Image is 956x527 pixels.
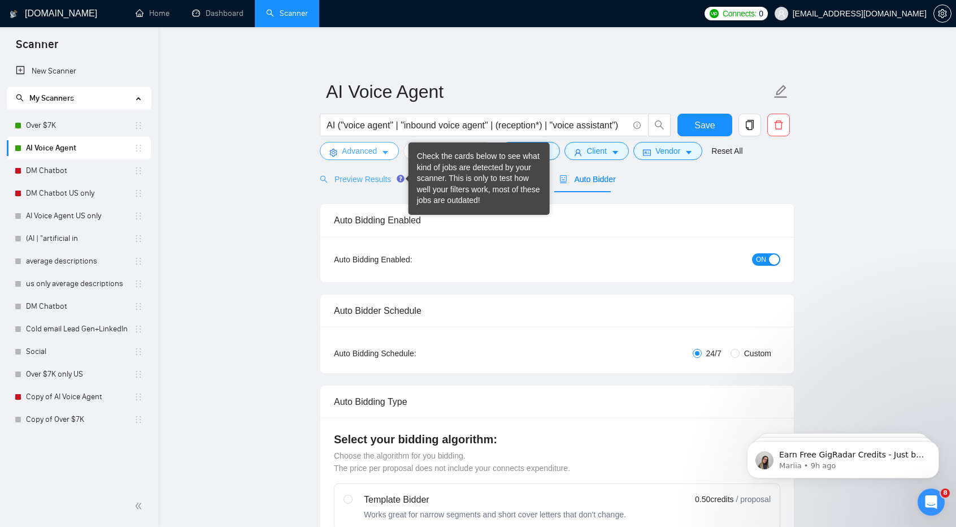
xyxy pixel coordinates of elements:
li: Copy of Over $7K [7,408,151,431]
li: AI Voice Agent US only [7,205,151,227]
span: holder [134,144,143,153]
li: average descriptions [7,250,151,273]
img: upwork-logo.png [710,9,719,18]
button: search [648,114,671,136]
span: holder [134,166,143,175]
span: holder [134,415,143,424]
a: homeHome [136,8,170,18]
span: holder [134,121,143,130]
span: setting [329,148,337,157]
span: double-left [134,500,146,512]
a: Social [26,340,134,363]
div: Auto Bidding Type [334,386,780,418]
a: AI Voice Agent US only [26,205,134,227]
button: idcardVendorcaret-down [633,142,702,160]
span: / proposal [736,494,771,505]
span: Save [694,118,715,132]
a: Reset All [711,145,742,157]
a: Over $7K [26,114,134,137]
span: search [16,94,24,102]
span: My Scanners [29,93,74,103]
a: AI Voice Agent [26,137,134,159]
span: caret-down [381,148,389,157]
input: Scanner name... [326,77,771,106]
span: Preview Results [320,175,401,184]
div: Auto Bidding Enabled: [334,253,483,266]
span: user [777,10,785,18]
span: My Scanners [16,93,74,103]
span: holder [134,189,143,198]
a: Cold email Lead Gen+LinkedIn [26,318,134,340]
span: ON [756,253,766,266]
span: edit [774,84,788,99]
span: Vendor [655,145,680,157]
li: us only average descriptions [7,273,151,295]
span: holder [134,234,143,243]
a: average descriptions [26,250,134,273]
span: holder [134,325,143,334]
span: Choose the algorithm for you bidding. The price per proposal does not include your connects expen... [334,451,570,473]
div: Auto Bidding Enabled [334,204,780,236]
div: Works great for narrow segments and short cover letters that don't change. [364,509,626,520]
button: setting [933,5,951,23]
li: DM Chatbot [7,159,151,182]
li: Cold email Lead Gen+LinkedIn [7,318,151,340]
span: 0.50 credits [695,493,733,506]
li: Over $7K [7,114,151,137]
span: caret-down [611,148,619,157]
span: search [320,175,328,183]
span: holder [134,257,143,266]
input: Search Freelance Jobs... [327,118,628,132]
div: Auto Bidding Schedule: [334,347,483,360]
a: Copy of Over $7K [26,408,134,431]
span: robot [559,175,567,183]
a: dashboardDashboard [192,8,244,18]
li: Social [7,340,151,363]
a: DM Chatbot [26,295,134,318]
button: copy [738,114,761,136]
span: holder [134,211,143,221]
span: holder [134,370,143,379]
a: DM Chatbot [26,159,134,182]
button: delete [767,114,790,136]
span: idcard [643,148,651,157]
span: Connects: [723,7,757,20]
span: holder [134,392,143,401]
span: Client [586,145,607,157]
li: DM Chatbot US only [7,182,151,205]
button: Save [677,114,732,136]
button: userClientcaret-down [564,142,629,160]
a: Over $7K only US [26,363,134,386]
a: setting [933,9,951,18]
li: (AI | "artificial in [7,227,151,250]
a: (AI | "artificial in [26,227,134,250]
span: caret-down [685,148,693,157]
span: 8 [941,489,950,498]
span: search [649,120,670,130]
span: Advanced [342,145,377,157]
a: searchScanner [266,8,308,18]
iframe: Intercom live chat [918,489,945,516]
span: 0 [759,7,763,20]
span: 24/7 [702,347,726,360]
h4: Select your bidding algorithm: [334,431,780,447]
span: copy [739,120,761,130]
li: Over $7K only US [7,363,151,386]
li: New Scanner [7,60,151,83]
span: info-circle [633,122,641,129]
div: Tooltip anchor [396,174,406,184]
span: delete [768,120,789,130]
span: Scanner [7,36,67,60]
a: us only average descriptions [26,273,134,295]
button: settingAdvancedcaret-down [320,142,399,160]
div: Template Bidder [364,493,626,507]
a: Copy of AI Voice Agent [26,386,134,408]
span: user [574,148,582,157]
a: New Scanner [16,60,142,83]
span: holder [134,347,143,356]
div: Auto Bidder Schedule [334,295,780,327]
li: Copy of AI Voice Agent [7,386,151,408]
